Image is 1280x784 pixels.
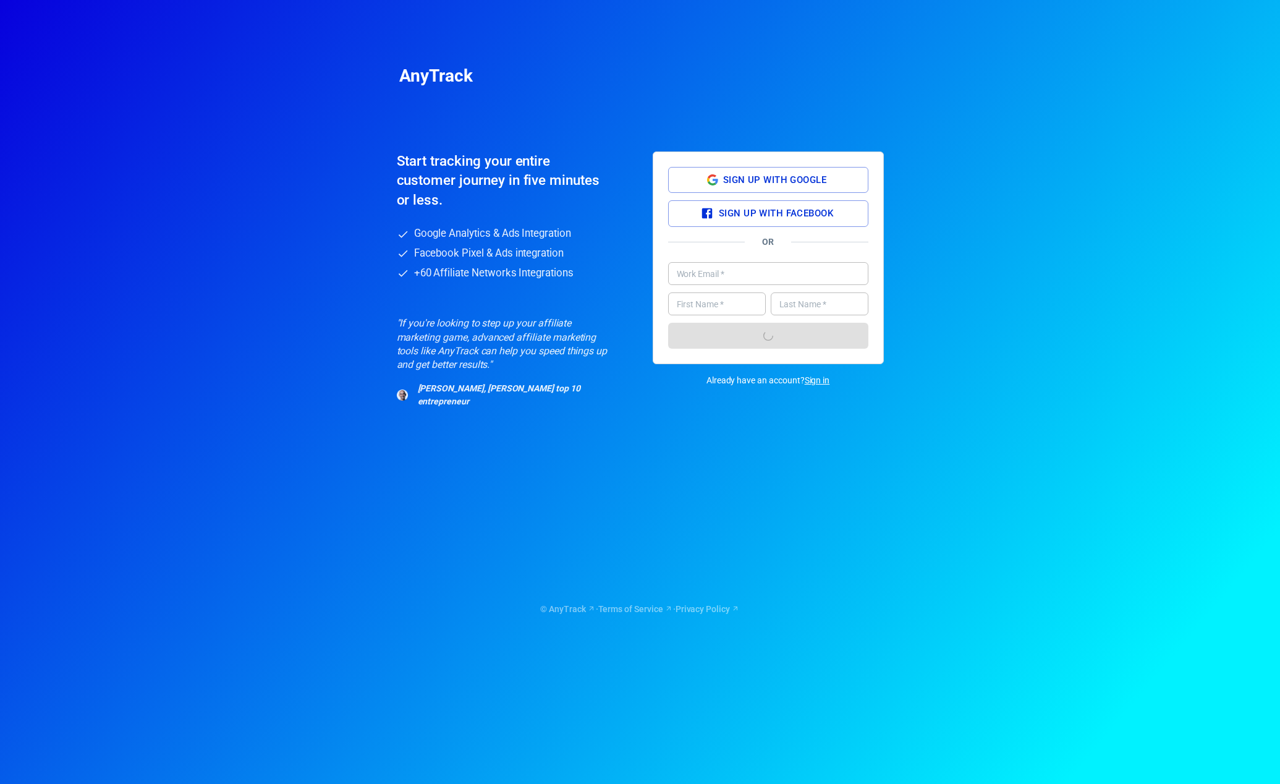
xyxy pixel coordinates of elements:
[668,262,868,285] input: john.doe@company.com
[771,292,868,315] input: Doe
[668,200,868,226] button: Sign up with Facebook
[540,603,596,616] a: © AnyTrack
[397,247,628,260] li: Facebook Pixel & Ads integration
[598,603,673,616] a: Terms of Service
[653,374,884,387] p: Already have an account?
[399,69,881,82] h2: AnyTrack
[397,151,600,210] h6: Start tracking your entire customer journey in five minutes or less.
[397,227,628,241] li: Google Analytics & Ads Integration
[397,317,608,372] p: "If you're looking to step up your affiliate marketing game, advanced affiliate marketing tools l...
[397,390,408,401] img: Neil Patel
[418,382,608,408] span: [PERSON_NAME], [PERSON_NAME] top 10 entrepreneur
[762,236,774,249] span: Or
[668,292,766,315] input: John
[668,167,868,193] button: Sign up with Google
[397,266,628,280] li: +60 Affiliate Networks Integrations
[397,603,884,616] footer: · ·
[676,603,740,616] a: Privacy Policy
[805,374,830,387] a: Sign in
